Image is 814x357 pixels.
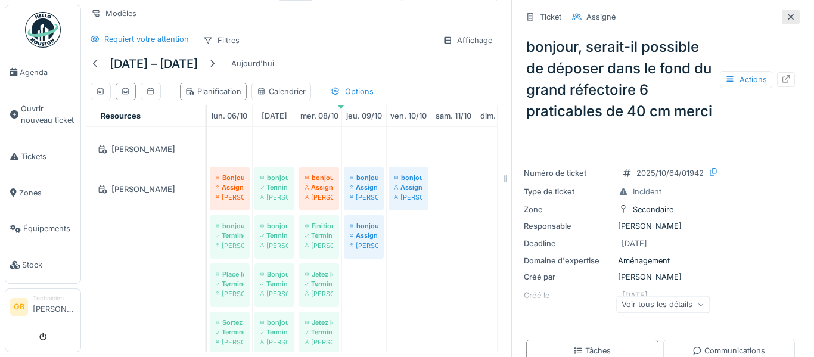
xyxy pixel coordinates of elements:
div: Assigné [216,182,244,192]
div: [PERSON_NAME] [216,289,244,299]
div: Bonjour, loquet à refixer avant qu'il ne tombe quand vous avez un peu de temps 😉. Bien à vous, po... [260,269,288,279]
div: [PERSON_NAME] [305,241,333,250]
div: [PERSON_NAME] [524,221,797,232]
div: Numéro de ticket [524,167,613,179]
div: Terminé [260,182,288,192]
div: [PERSON_NAME] [524,271,797,283]
a: GB Technicien[PERSON_NAME] [10,294,76,322]
h5: [DATE] – [DATE] [110,57,198,71]
div: 2025/10/64/01942 [636,167,704,179]
a: 6 octobre 2025 [209,108,250,124]
div: bonjour serait-il possible de changer un néon sur le palier d'escalier pour descendre dans la cav... [260,221,288,231]
span: Ouvrir nouveau ticket [21,103,76,126]
a: Équipements [5,211,80,247]
span: Zones [19,187,76,198]
a: 12 octobre 2025 [477,108,519,124]
div: bonjour, serait-il possible d'accrocher les tenture dans le local des anciens ( aesm) merci [305,173,333,182]
a: Agenda [5,54,80,91]
div: [PERSON_NAME] [305,193,333,202]
div: [DATE] [622,238,647,249]
span: Stock [22,259,76,271]
div: Requiert votre attention [104,33,189,45]
a: 10 octobre 2025 [387,108,430,124]
div: Terminé [305,231,333,240]
div: [PERSON_NAME] [260,241,288,250]
div: Technicien [33,294,76,303]
div: [PERSON_NAME] [260,337,288,347]
a: 8 octobre 2025 [297,108,341,124]
div: [PERSON_NAME] [350,193,378,202]
div: Terminé [216,231,244,240]
div: [PERSON_NAME] [94,182,198,197]
div: Créé par [524,271,613,283]
div: [PERSON_NAME] [305,337,333,347]
div: Assigné [305,182,333,192]
div: Zone [524,204,613,215]
li: GB [10,298,28,316]
div: [PERSON_NAME] [305,289,333,299]
div: Secondaire [633,204,673,215]
a: 9 octobre 2025 [343,108,385,124]
div: Calendrier [257,86,306,97]
span: Équipements [23,223,76,234]
div: Deadline [524,238,613,249]
a: 7 octobre 2025 [259,108,290,124]
div: Terminé [260,231,288,240]
div: bonjour, serait-il possible de reprendre la pose de derbigum sur le toit du hall de tennis merci [260,318,288,327]
div: Ticket [540,11,561,23]
div: Terminé [260,327,288,337]
div: [PERSON_NAME] [216,193,244,202]
div: [PERSON_NAME] [260,289,288,299]
div: Bonjour Depuis les grandes vacances, Il y a un problème avec le rideau côté primaire ( pour redes... [216,173,244,182]
div: bonjour, serait-il possible de déposer dans le fond du grand réfectoire 6 praticables de 40 cm merci [350,173,378,182]
div: Planification [185,86,241,97]
span: Resources [101,111,141,120]
span: Tickets [21,151,76,162]
div: bonjour, serait-il possible de monté dans le grand réfectoire 20 grilles d'exposition du même mod... [350,221,378,231]
div: bonjour, serait-il possible de déposer dans le fond du grand réfectoire 6 praticables de 40 cm merci [521,32,800,127]
div: Jetez les cartons ans le conteneur [305,269,333,279]
div: Assigné [350,182,378,192]
div: Terminé [305,279,333,288]
div: Terminé [305,327,333,337]
div: Communications [692,345,765,356]
div: Jetez les cartons ans le conteneur [305,318,333,327]
a: Stock [5,247,80,283]
div: Modèles [86,5,142,22]
div: Aménagement [524,255,797,266]
div: Voir tous les détails [616,296,710,313]
div: [PERSON_NAME] [94,142,198,157]
div: Type de ticket [524,186,613,197]
div: Finition des plinthes [305,221,333,231]
div: Assigné [586,11,616,23]
div: Assigné [350,231,378,240]
a: Tickets [5,138,80,175]
div: bonjour serait-il possible de changer le néon de levier qui est dans la cave prés de l'ascenseur ... [260,173,288,182]
div: Actions [720,71,772,88]
div: [PERSON_NAME] [394,193,422,202]
div: Terminé [216,327,244,337]
a: Ouvrir nouveau ticket [5,91,80,138]
div: Responsable [524,221,613,232]
a: 11 octobre 2025 [433,108,474,124]
div: Terminé [260,279,288,288]
img: Badge_color-CXgf-gQk.svg [25,12,61,48]
a: Zones [5,175,80,211]
div: Incident [633,186,661,197]
div: [PERSON_NAME] [260,193,288,202]
div: Filtres [198,32,245,49]
div: Sortez les poubelles [216,318,244,327]
div: Terminé [216,279,244,288]
div: [PERSON_NAME] [350,241,378,250]
div: Affichage [437,32,498,49]
li: [PERSON_NAME] [33,294,76,319]
div: Tâches [573,345,611,356]
div: [PERSON_NAME] [216,337,244,347]
div: Options [325,83,379,100]
div: bonjour,serait-il possible d'assemblé les grilles par 2 dans le réfectoire pour quelle tiennent t... [394,173,422,182]
div: Domaine d'expertise [524,255,613,266]
div: [PERSON_NAME] [216,241,244,250]
span: Agenda [20,67,76,78]
div: Place les plinthes [216,269,244,279]
div: bonjour serait-il possible de remettre un morceau de [PERSON_NAME] prés du radiateur de la classe... [216,221,244,231]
